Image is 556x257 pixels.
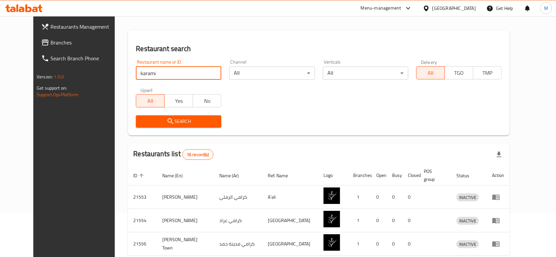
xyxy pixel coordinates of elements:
[544,5,548,12] span: M
[348,186,371,209] td: 1
[50,39,121,46] span: Branches
[456,217,479,225] span: INACTIVE
[136,67,221,80] input: Search for restaurant name or ID..
[491,147,507,162] div: Export file
[214,232,263,256] td: كرامي مدينة حمد
[476,68,499,78] span: TMP
[128,186,157,209] td: 21553
[361,4,401,12] div: Menu-management
[37,84,67,92] span: Get support on:
[37,90,78,99] a: Support.OpsPlatform
[214,209,263,232] td: كرامي عراد
[403,165,418,186] th: Closed
[492,240,504,248] div: Menu
[133,172,146,180] span: ID
[371,209,387,232] td: 0
[348,209,371,232] td: 1
[473,66,502,79] button: TMP
[133,149,213,160] h2: Restaurants list
[445,66,473,79] button: TGO
[263,209,318,232] td: [GEOGRAPHIC_DATA]
[456,194,479,201] span: INACTIVE
[403,232,418,256] td: 0
[324,211,340,227] img: Karami Arad
[263,232,318,256] td: [GEOGRAPHIC_DATA]
[487,165,510,186] th: Action
[268,172,296,180] span: Ref. Name
[182,149,213,160] div: Total records count
[37,72,53,81] span: Version:
[164,94,193,107] button: Yes
[387,209,403,232] td: 0
[128,209,157,232] td: 21554
[136,94,165,107] button: All
[416,66,445,79] button: All
[157,209,214,232] td: [PERSON_NAME]
[348,165,371,186] th: Branches
[324,187,340,204] img: Karami Ramli
[387,232,403,256] td: 0
[387,165,403,186] th: Busy
[371,186,387,209] td: 0
[387,186,403,209] td: 0
[456,240,479,248] div: INACTIVE
[421,60,437,64] label: Delivery
[456,172,478,180] span: Status
[54,72,64,81] span: 1.0.0
[50,23,121,31] span: Restaurants Management
[403,186,418,209] td: 0
[492,193,504,201] div: Menu
[456,241,479,248] span: INACTIVE
[219,172,247,180] span: Name (Ar)
[50,54,121,62] span: Search Branch Phone
[229,67,315,80] div: All
[371,232,387,256] td: 0
[193,94,221,107] button: No
[371,165,387,186] th: Open
[167,96,190,106] span: Yes
[162,172,191,180] span: Name (En)
[136,115,221,128] button: Search
[36,19,126,35] a: Restaurants Management
[263,186,318,209] td: A`ali
[141,117,216,126] span: Search
[419,68,442,78] span: All
[403,209,418,232] td: 0
[36,50,126,66] a: Search Branch Phone
[448,68,471,78] span: TGO
[432,5,476,12] div: [GEOGRAPHIC_DATA]
[323,67,408,80] div: All
[128,7,193,17] h2: Menu management
[324,234,340,251] img: Karami Hamad Town
[348,232,371,256] td: 1
[157,232,214,256] td: [PERSON_NAME] Town
[318,165,348,186] th: Logo
[128,232,157,256] td: 21556
[492,216,504,224] div: Menu
[140,88,153,92] label: Upsell
[136,44,502,54] h2: Restaurant search
[424,167,443,183] span: POS group
[183,152,213,158] span: 16 record(s)
[139,96,162,106] span: All
[36,35,126,50] a: Branches
[214,186,263,209] td: كرامي الرملي
[196,96,219,106] span: No
[157,186,214,209] td: [PERSON_NAME]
